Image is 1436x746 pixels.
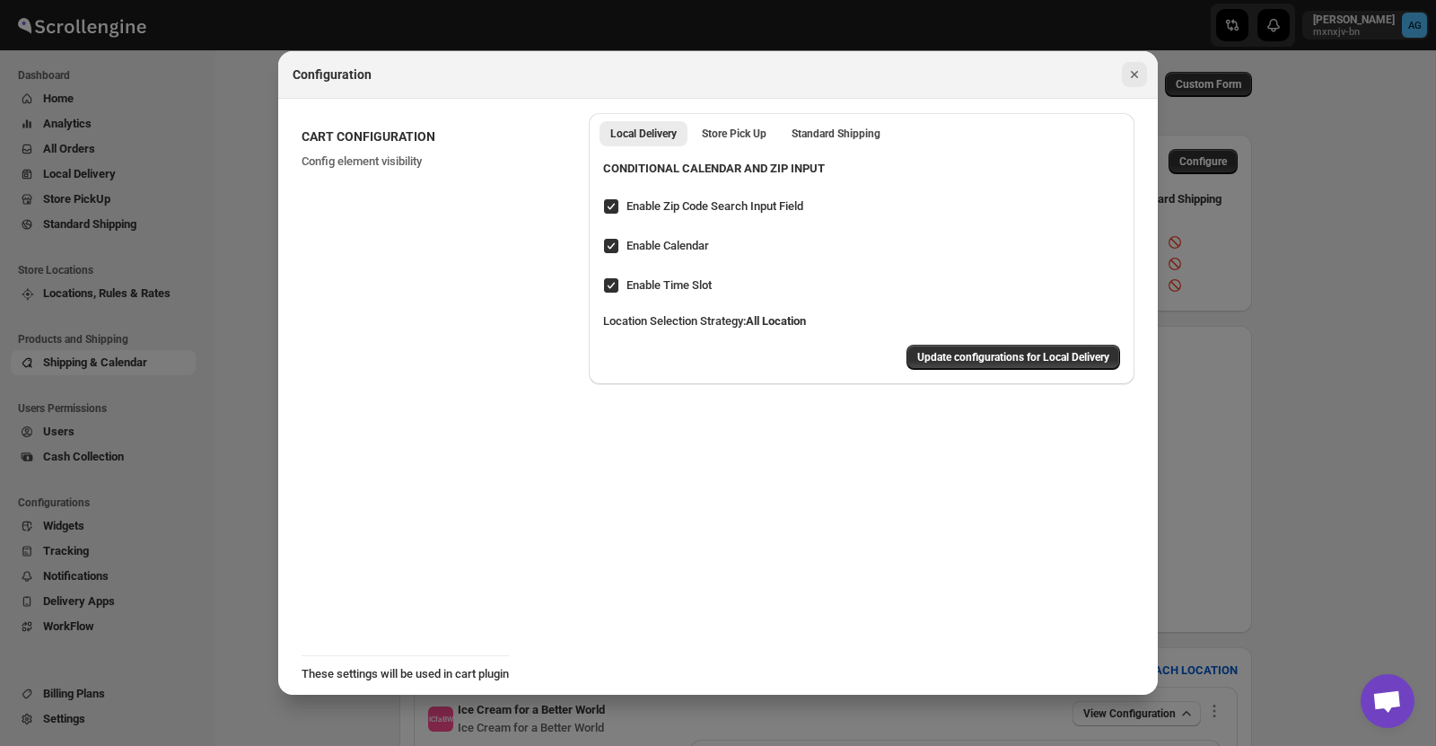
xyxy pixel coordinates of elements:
[1361,674,1414,728] a: Open chat
[906,345,1120,370] button: Update configurations for Local Delivery
[626,199,803,213] span: Enable Zip Code Search Input Field
[603,314,806,328] span: Location Selection Strategy :
[626,278,712,292] span: Enable Time Slot
[302,656,509,683] div: These settings will be used in cart plugin
[302,127,560,145] h2: CART CONFIGURATION
[302,153,560,171] p: Config element visibility
[626,239,709,252] span: Enable Calendar
[746,314,806,328] b: All Location
[691,121,777,146] button: store pickup
[1122,62,1147,87] button: Close
[600,121,687,146] button: local delivery
[792,127,880,141] span: Standard Shipping
[603,160,1120,178] h3: CONDITIONAL CALENDAR AND ZIP INPUT
[781,121,891,146] button: standard shipping
[917,350,1109,364] span: Update configurations for Local Delivery
[293,66,372,83] h2: Configuration
[610,127,677,141] span: Local Delivery
[702,127,766,141] span: Store Pick Up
